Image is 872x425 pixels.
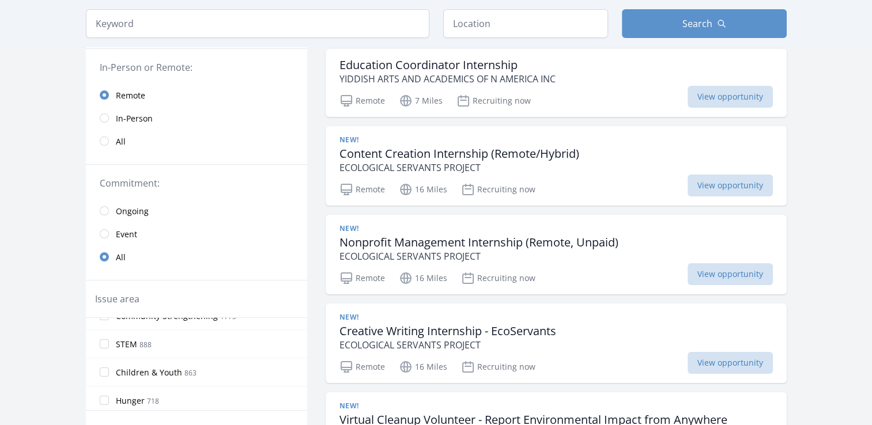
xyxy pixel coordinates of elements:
[100,176,293,190] legend: Commitment:
[100,396,109,405] input: Hunger 718
[339,271,385,285] p: Remote
[339,161,579,174] p: ECOLOGICAL SERVANTS PROJECT
[688,263,773,285] span: View opportunity
[326,49,787,117] a: Education Coordinator Internship YIDDISH ARTS AND ACADEMICS OF N AMERICA INC Remote 7 Miles Recru...
[339,224,359,233] span: New!
[326,126,787,206] a: New! Content Creation Internship (Remote/Hybrid) ECOLOGICAL SERVANTS PROJECT Remote 16 Miles Recr...
[86,199,307,222] a: Ongoing
[461,183,535,196] p: Recruiting now
[461,271,535,285] p: Recruiting now
[116,206,149,217] span: Ongoing
[682,17,712,31] span: Search
[116,395,145,407] span: Hunger
[184,368,197,378] span: 863
[95,292,139,306] legend: Issue area
[339,58,556,72] h3: Education Coordinator Internship
[339,147,579,161] h3: Content Creation Internship (Remote/Hybrid)
[339,401,359,411] span: New!
[326,215,787,294] a: New! Nonprofit Management Internship (Remote, Unpaid) ECOLOGICAL SERVANTS PROJECT Remote 16 Miles...
[100,367,109,377] input: Children & Youth 863
[100,339,109,348] input: STEM 888
[339,313,359,322] span: New!
[688,86,773,108] span: View opportunity
[116,229,137,240] span: Event
[86,222,307,245] a: Event
[339,183,385,196] p: Remote
[86,130,307,153] a: All
[339,236,618,249] h3: Nonprofit Management Internship (Remote, Unpaid)
[116,252,126,263] span: All
[86,9,429,38] input: Keyword
[688,174,773,196] span: View opportunity
[339,338,556,352] p: ECOLOGICAL SERVANTS PROJECT
[139,340,152,350] span: 888
[326,303,787,383] a: New! Creative Writing Internship - EcoServants ECOLOGICAL SERVANTS PROJECT Remote 16 Miles Recrui...
[339,249,618,263] p: ECOLOGICAL SERVANTS PROJECT
[688,352,773,374] span: View opportunity
[456,94,531,108] p: Recruiting now
[399,94,443,108] p: 7 Miles
[116,113,153,124] span: In-Person
[461,360,535,374] p: Recruiting now
[86,84,307,107] a: Remote
[86,245,307,268] a: All
[399,183,447,196] p: 16 Miles
[116,339,137,350] span: STEM
[622,9,787,38] button: Search
[100,60,293,74] legend: In-Person or Remote:
[116,367,182,378] span: Children & Youth
[399,271,447,285] p: 16 Miles
[339,135,359,145] span: New!
[86,107,307,130] a: In-Person
[116,136,126,147] span: All
[339,72,556,86] p: YIDDISH ARTS AND ACADEMICS OF N AMERICA INC
[399,360,447,374] p: 16 Miles
[339,94,385,108] p: Remote
[339,360,385,374] p: Remote
[443,9,608,38] input: Location
[116,90,145,101] span: Remote
[147,396,159,406] span: 718
[339,324,556,338] h3: Creative Writing Internship - EcoServants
